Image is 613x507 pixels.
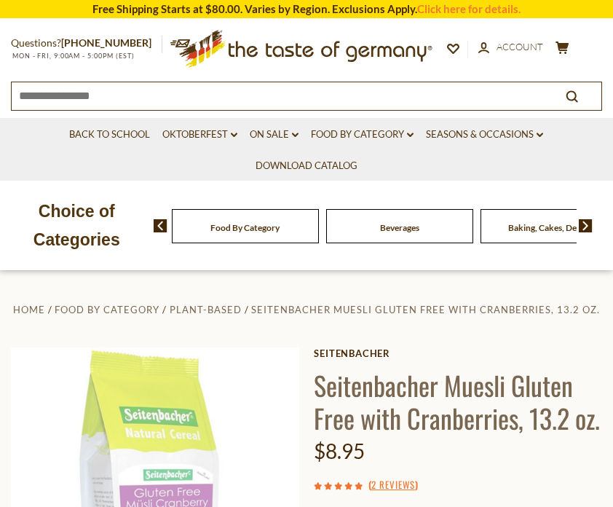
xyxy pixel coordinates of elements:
a: Oktoberfest [162,127,237,143]
a: Food By Category [55,304,159,315]
a: Seitenbacher [314,347,602,359]
a: 2 Reviews [371,477,415,493]
span: ( ) [368,477,418,492]
span: MON - FRI, 9:00AM - 5:00PM (EST) [11,52,135,60]
a: Baking, Cakes, Desserts [508,222,599,233]
span: Account [497,41,543,52]
img: next arrow [579,219,593,232]
p: Questions? [11,34,162,52]
img: previous arrow [154,219,167,232]
a: Seasons & Occasions [426,127,543,143]
a: Home [13,304,45,315]
a: Account [478,39,543,55]
a: Plant-Based [170,304,242,315]
span: $8.95 [314,439,365,463]
a: On Sale [250,127,298,143]
a: Download Catalog [256,158,357,174]
a: Food By Category [311,127,414,143]
a: Food By Category [210,222,280,233]
a: Back to School [69,127,150,143]
a: [PHONE_NUMBER] [61,36,151,49]
h1: Seitenbacher Muesli Gluten Free with Cranberries, 13.2 oz. [314,369,602,434]
a: Seitenbacher Muesli Gluten Free with Cranberries, 13.2 oz. [251,304,600,315]
a: Click here for details. [417,2,521,15]
a: Beverages [380,222,419,233]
